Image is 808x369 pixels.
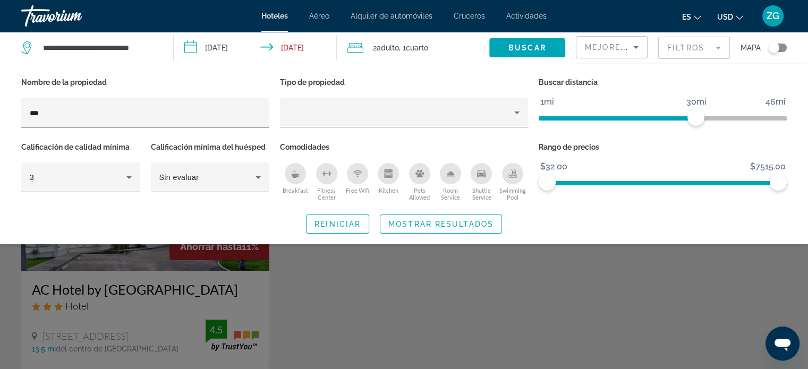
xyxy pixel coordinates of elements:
button: Filter [658,36,730,59]
button: Travelers: 2 adults, 0 children [337,32,489,64]
div: Hotel Filters [16,75,792,204]
button: Mostrar resultados [380,214,502,234]
button: Change language [682,9,701,24]
p: Calificación de calidad mínima [21,140,140,155]
span: Breakfast [283,187,308,194]
button: Free Wifi [342,162,373,201]
span: 2 [373,40,399,55]
span: Fitness Center [311,187,342,201]
button: User Menu [759,5,787,27]
button: Change currency [717,9,743,24]
span: 3 [30,173,34,182]
iframe: Button to launch messaging window [766,327,800,361]
span: ngx-slider [687,109,704,126]
a: Actividades [506,12,547,20]
button: Buscar [489,38,565,57]
span: Room Service [435,187,466,201]
span: 46mi [764,94,787,110]
p: Tipo de propiedad [280,75,528,90]
p: Comodidades [280,140,528,155]
span: , 1 [399,40,428,55]
span: $7515.00 [749,159,787,175]
button: Toggle map [761,43,787,53]
span: Swimming Pool [497,187,528,201]
span: ngx-slider [539,174,556,191]
p: Buscar distancia [539,75,787,90]
a: Aéreo [309,12,329,20]
mat-select: Sort by [585,41,639,54]
p: Calificación mínima del huésped [151,140,270,155]
a: Hoteles [261,12,288,20]
span: Kitchen [379,187,398,194]
button: Kitchen [373,162,404,201]
span: 1mi [539,94,556,110]
span: 30mi [685,94,708,110]
ngx-slider: ngx-slider [539,181,787,183]
button: Shuttle Service [466,162,497,201]
span: ngx-slider-max [770,174,787,191]
span: USD [717,13,733,21]
button: Fitness Center [311,162,342,201]
span: Cuarto [406,44,428,52]
span: Sin evaluar [159,173,199,182]
span: $32.00 [539,159,569,175]
button: Breakfast [280,162,311,201]
a: Travorium [21,2,127,30]
span: Reiniciar [314,220,361,228]
span: Free Wifi [346,187,369,194]
span: Buscar [508,44,546,52]
span: ZG [767,11,779,21]
ngx-slider: ngx-slider [539,116,787,118]
p: Rango de precios [539,140,787,155]
span: Shuttle Service [466,187,497,201]
span: Adulto [377,44,399,52]
p: Nombre de la propiedad [21,75,269,90]
button: Reiniciar [306,214,369,234]
button: Swimming Pool [497,162,528,201]
span: es [682,13,691,21]
span: Mostrar resultados [388,220,494,228]
span: Mejores descuentos [585,43,691,52]
button: Pets Allowed [404,162,435,201]
a: Alquiler de automóviles [351,12,432,20]
span: Pets Allowed [404,187,435,201]
button: Room Service [435,162,466,201]
mat-select: Property type [288,106,520,119]
a: Cruceros [454,12,485,20]
button: Check-in date: Sep 20, 2025 Check-out date: Sep 21, 2025 [174,32,337,64]
span: Mapa [741,40,761,55]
